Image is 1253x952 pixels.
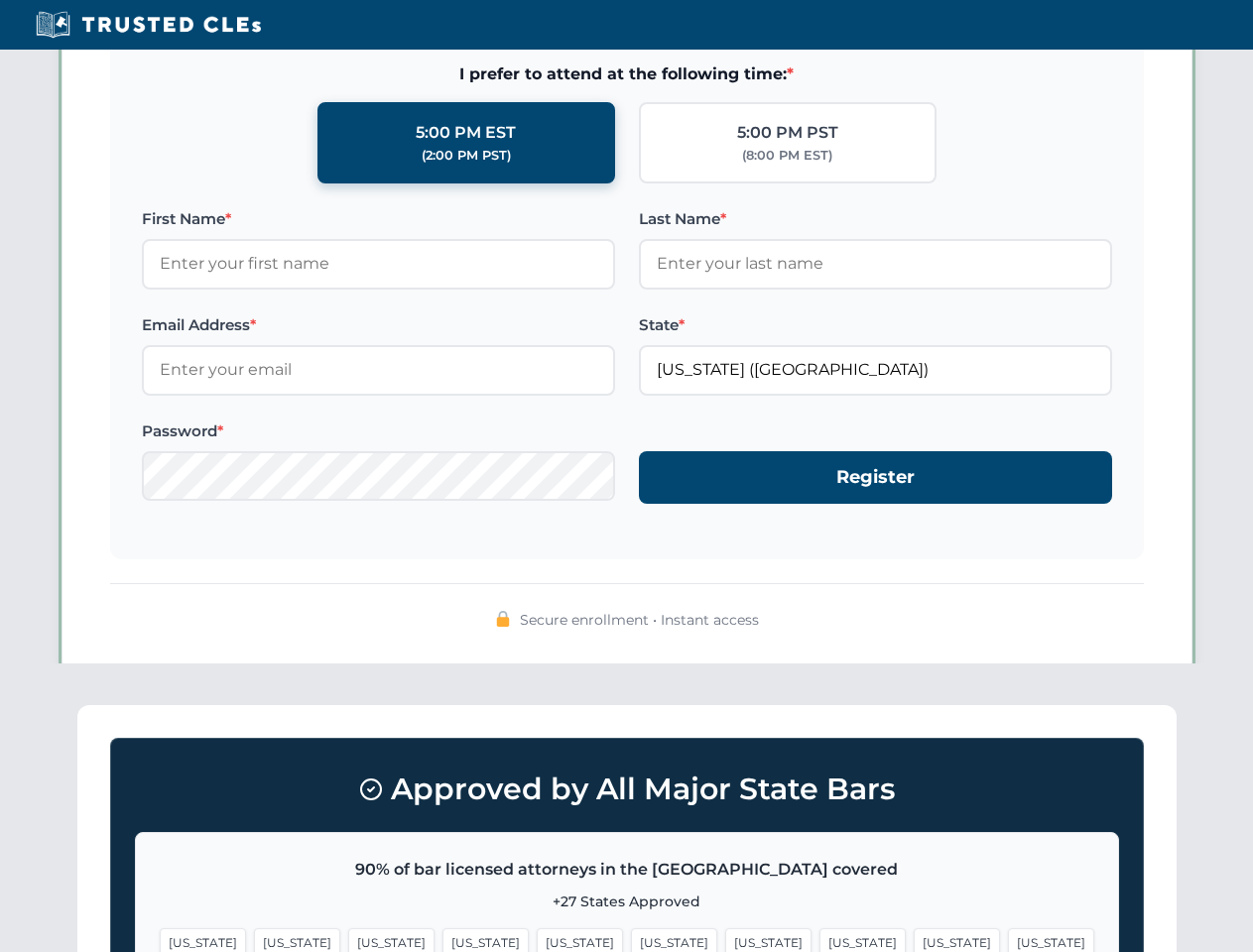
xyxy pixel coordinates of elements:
[142,207,615,231] label: First Name
[142,345,615,395] input: Enter your email
[142,313,615,337] label: Email Address
[416,120,516,146] div: 5:00 PM EST
[142,239,615,289] input: Enter your first name
[422,146,511,166] div: (2:00 PM PST)
[160,891,1094,912] p: +27 States Approved
[135,763,1119,816] h3: Approved by All Major State Bars
[520,609,759,631] span: Secure enrollment • Instant access
[639,345,1112,395] input: Florida (FL)
[495,611,511,627] img: 🔒
[639,207,1112,231] label: Last Name
[639,313,1112,337] label: State
[160,857,1094,883] p: 90% of bar licensed attorneys in the [GEOGRAPHIC_DATA] covered
[142,61,1112,87] span: I prefer to attend at the following time:
[30,10,267,40] img: Trusted CLEs
[639,451,1112,504] button: Register
[742,146,832,166] div: (8:00 PM EST)
[737,120,838,146] div: 5:00 PM PST
[142,419,615,443] label: Password
[639,239,1112,289] input: Enter your last name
